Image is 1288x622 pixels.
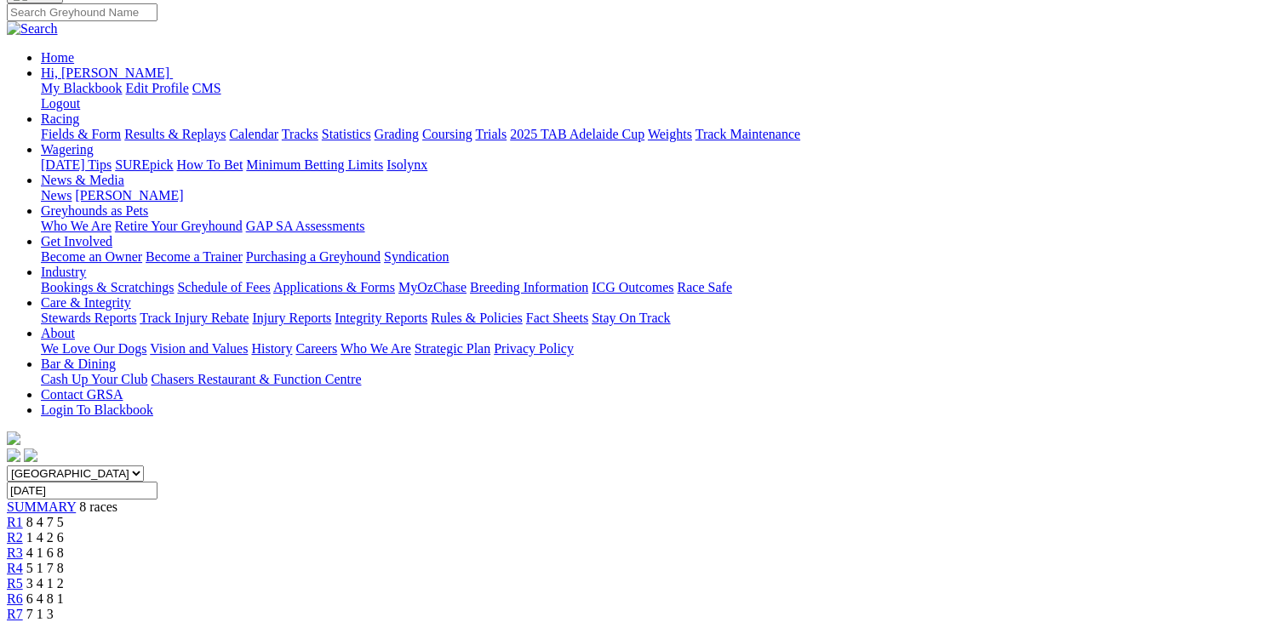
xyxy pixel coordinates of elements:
a: Track Maintenance [696,127,800,141]
a: Applications & Forms [273,280,395,294]
a: Bar & Dining [41,357,116,371]
a: [PERSON_NAME] [75,188,183,203]
a: Race Safe [677,280,731,294]
a: R6 [7,591,23,606]
a: Purchasing a Greyhound [246,249,381,264]
a: Bookings & Scratchings [41,280,174,294]
a: Injury Reports [252,311,331,325]
a: Get Involved [41,234,112,248]
a: Cash Up Your Club [41,372,147,386]
a: Who We Are [341,341,411,356]
div: Industry [41,280,1281,295]
a: Login To Blackbook [41,402,153,417]
div: Greyhounds as Pets [41,219,1281,234]
span: 6 4 8 1 [26,591,64,606]
a: Schedule of Fees [177,280,270,294]
a: Greyhounds as Pets [41,203,148,218]
div: Care & Integrity [41,311,1281,326]
input: Select date [7,482,157,499]
a: History [251,341,292,356]
a: Retire Your Greyhound [115,219,243,233]
a: Wagering [41,142,94,157]
div: News & Media [41,188,1281,203]
a: CMS [192,81,221,95]
a: Fact Sheets [526,311,588,325]
span: R1 [7,515,23,529]
a: Syndication [384,249,449,264]
a: Careers [295,341,337,356]
a: Tracks [282,127,318,141]
a: R3 [7,545,23,560]
a: Calendar [229,127,278,141]
input: Search [7,3,157,21]
img: facebook.svg [7,448,20,462]
a: Who We Are [41,219,112,233]
img: twitter.svg [24,448,37,462]
a: Stewards Reports [41,311,136,325]
a: We Love Our Dogs [41,341,146,356]
a: How To Bet [177,157,243,172]
span: 5 1 7 8 [26,561,64,575]
a: Edit Profile [126,81,189,95]
a: 2025 TAB Adelaide Cup [510,127,644,141]
span: 8 races [79,499,117,514]
a: Logout [41,96,80,111]
a: Coursing [422,127,472,141]
a: SUMMARY [7,499,76,514]
a: R2 [7,530,23,545]
a: Become a Trainer [146,249,243,264]
span: 8 4 7 5 [26,515,64,529]
a: Strategic Plan [415,341,490,356]
div: About [41,341,1281,357]
a: Results & Replays [124,127,226,141]
a: Minimum Betting Limits [246,157,383,172]
span: 4 1 6 8 [26,545,64,560]
a: Trials [475,127,507,141]
a: Become an Owner [41,249,142,264]
a: SUREpick [115,157,173,172]
a: ICG Outcomes [592,280,673,294]
div: Get Involved [41,249,1281,265]
a: [DATE] Tips [41,157,112,172]
a: Rules & Policies [431,311,523,325]
a: Weights [648,127,692,141]
a: Breeding Information [470,280,588,294]
a: News [41,188,72,203]
a: Care & Integrity [41,295,131,310]
a: Hi, [PERSON_NAME] [41,66,173,80]
a: MyOzChase [398,280,467,294]
span: 3 4 1 2 [26,576,64,591]
a: Statistics [322,127,371,141]
img: logo-grsa-white.png [7,431,20,445]
a: Home [41,50,74,65]
a: Isolynx [386,157,427,172]
a: Stay On Track [592,311,670,325]
a: Vision and Values [150,341,248,356]
span: Hi, [PERSON_NAME] [41,66,169,80]
a: My Blackbook [41,81,123,95]
span: 7 1 3 [26,607,54,621]
a: Grading [375,127,419,141]
a: R4 [7,561,23,575]
a: Racing [41,111,79,126]
a: Industry [41,265,86,279]
a: Integrity Reports [335,311,427,325]
a: Contact GRSA [41,387,123,402]
img: Search [7,21,58,37]
div: Racing [41,127,1281,142]
a: Fields & Form [41,127,121,141]
a: News & Media [41,173,124,187]
a: Privacy Policy [494,341,574,356]
a: GAP SA Assessments [246,219,365,233]
a: R5 [7,576,23,591]
a: Chasers Restaurant & Function Centre [151,372,361,386]
a: Track Injury Rebate [140,311,249,325]
a: R7 [7,607,23,621]
a: About [41,326,75,340]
